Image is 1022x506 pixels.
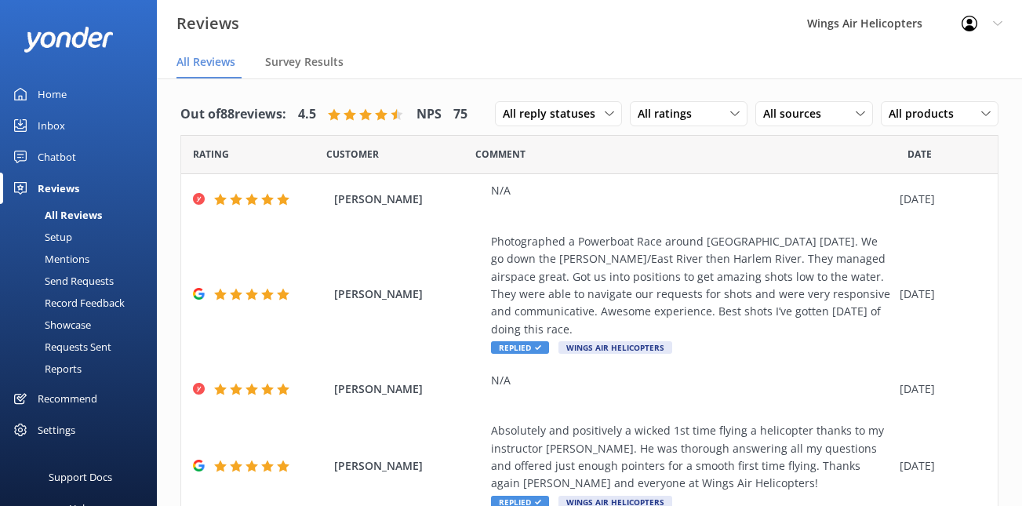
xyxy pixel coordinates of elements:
[503,105,605,122] span: All reply statuses
[334,380,483,398] span: [PERSON_NAME]
[491,341,549,354] span: Replied
[900,286,978,303] div: [DATE]
[491,233,892,338] div: Photographed a Powerboat Race around [GEOGRAPHIC_DATA] [DATE]. We go down the [PERSON_NAME]/East ...
[9,204,157,226] a: All Reviews
[334,191,483,208] span: [PERSON_NAME]
[416,104,442,125] h4: NPS
[491,372,892,389] div: N/A
[38,414,75,446] div: Settings
[38,78,67,110] div: Home
[9,248,89,270] div: Mentions
[9,226,72,248] div: Setup
[326,147,379,162] span: Date
[9,248,157,270] a: Mentions
[907,147,932,162] span: Date
[889,105,963,122] span: All products
[763,105,831,122] span: All sources
[491,182,892,199] div: N/A
[38,173,79,204] div: Reviews
[9,336,157,358] a: Requests Sent
[193,147,229,162] span: Date
[9,270,114,292] div: Send Requests
[334,457,483,475] span: [PERSON_NAME]
[298,104,316,125] h4: 4.5
[491,422,892,493] div: Absolutely and positively a wicked 1st time flying a helicopter thanks to my instructor [PERSON_N...
[38,110,65,141] div: Inbox
[38,383,97,414] div: Recommend
[9,292,125,314] div: Record Feedback
[9,336,111,358] div: Requests Sent
[9,226,157,248] a: Setup
[453,104,467,125] h4: 75
[638,105,701,122] span: All ratings
[9,292,157,314] a: Record Feedback
[900,191,978,208] div: [DATE]
[900,380,978,398] div: [DATE]
[180,104,286,125] h4: Out of 88 reviews:
[49,461,112,493] div: Support Docs
[558,341,672,354] span: Wings Air Helicopters
[265,54,344,70] span: Survey Results
[9,314,157,336] a: Showcase
[9,314,91,336] div: Showcase
[9,358,157,380] a: Reports
[176,54,235,70] span: All Reviews
[9,204,102,226] div: All Reviews
[38,141,76,173] div: Chatbot
[176,11,239,36] h3: Reviews
[900,457,978,475] div: [DATE]
[334,286,483,303] span: [PERSON_NAME]
[9,358,82,380] div: Reports
[9,270,157,292] a: Send Requests
[24,27,114,53] img: yonder-white-logo.png
[475,147,526,162] span: Question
